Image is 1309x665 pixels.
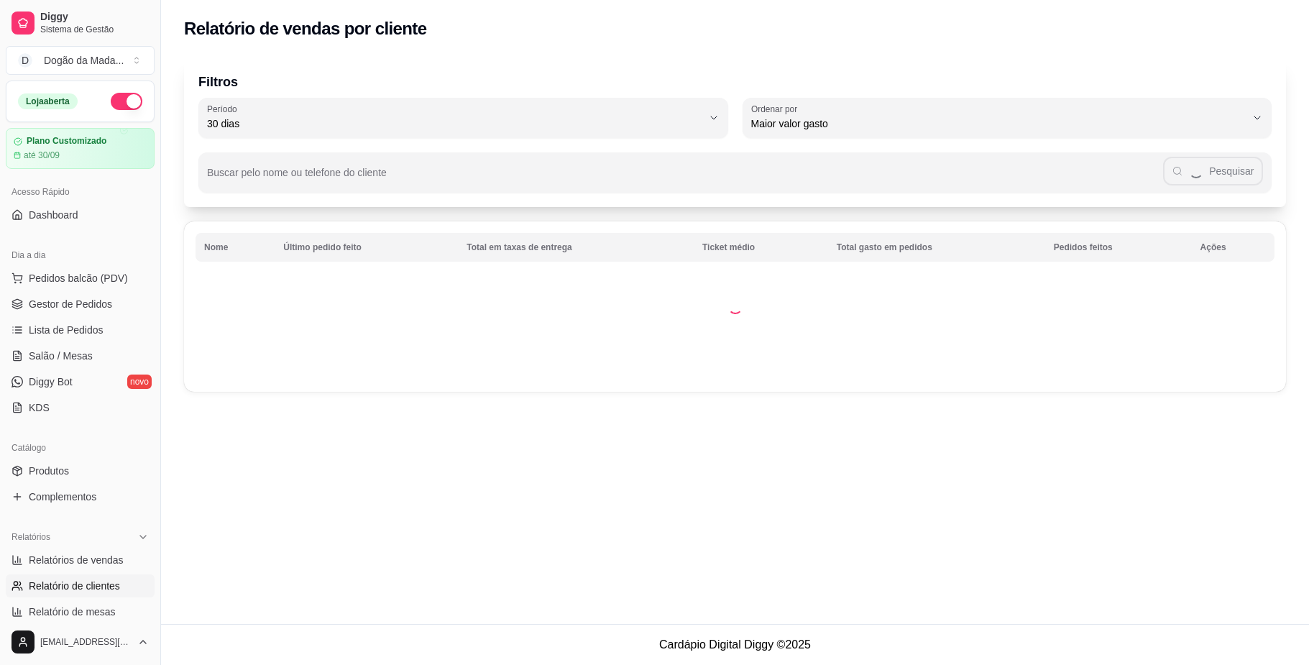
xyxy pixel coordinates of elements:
div: Dia a dia [6,244,155,267]
span: Gestor de Pedidos [29,297,112,311]
button: Pedidos balcão (PDV) [6,267,155,290]
span: Produtos [29,464,69,478]
a: Produtos [6,459,155,482]
span: Relatório de clientes [29,579,120,593]
button: Alterar Status [111,93,142,110]
a: Salão / Mesas [6,344,155,367]
span: Dashboard [29,208,78,222]
span: Lista de Pedidos [29,323,104,337]
input: Buscar pelo nome ou telefone do cliente [207,171,1163,185]
a: Relatório de clientes [6,574,155,597]
span: Sistema de Gestão [40,24,149,35]
label: Período [207,103,242,115]
span: 30 dias [207,116,702,131]
div: Acesso Rápido [6,180,155,203]
div: Catálogo [6,436,155,459]
p: Filtros [198,72,1272,92]
span: Relatório de mesas [29,605,116,619]
a: Lista de Pedidos [6,318,155,341]
span: KDS [29,400,50,415]
a: Relatórios de vendas [6,549,155,572]
span: [EMAIL_ADDRESS][DOMAIN_NAME] [40,636,132,648]
a: Gestor de Pedidos [6,293,155,316]
a: Relatório de mesas [6,600,155,623]
span: Pedidos balcão (PDV) [29,271,128,285]
span: Relatórios de vendas [29,553,124,567]
button: Select a team [6,46,155,75]
a: Diggy Botnovo [6,370,155,393]
a: Plano Customizadoaté 30/09 [6,128,155,169]
div: Loading [728,300,743,314]
h2: Relatório de vendas por cliente [184,17,427,40]
div: Loja aberta [18,93,78,109]
a: Dashboard [6,203,155,226]
footer: Cardápio Digital Diggy © 2025 [161,624,1309,665]
span: Maior valor gasto [751,116,1246,131]
span: Complementos [29,490,96,504]
a: DiggySistema de Gestão [6,6,155,40]
button: Período30 dias [198,98,728,138]
a: KDS [6,396,155,419]
button: [EMAIL_ADDRESS][DOMAIN_NAME] [6,625,155,659]
article: Plano Customizado [27,136,106,147]
span: Relatórios [12,531,50,543]
span: Diggy Bot [29,375,73,389]
span: D [18,53,32,68]
button: Ordenar porMaior valor gasto [743,98,1272,138]
label: Ordenar por [751,103,802,115]
a: Complementos [6,485,155,508]
article: até 30/09 [24,150,60,161]
span: Diggy [40,11,149,24]
span: Salão / Mesas [29,349,93,363]
div: Dogão da Mada ... [44,53,124,68]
